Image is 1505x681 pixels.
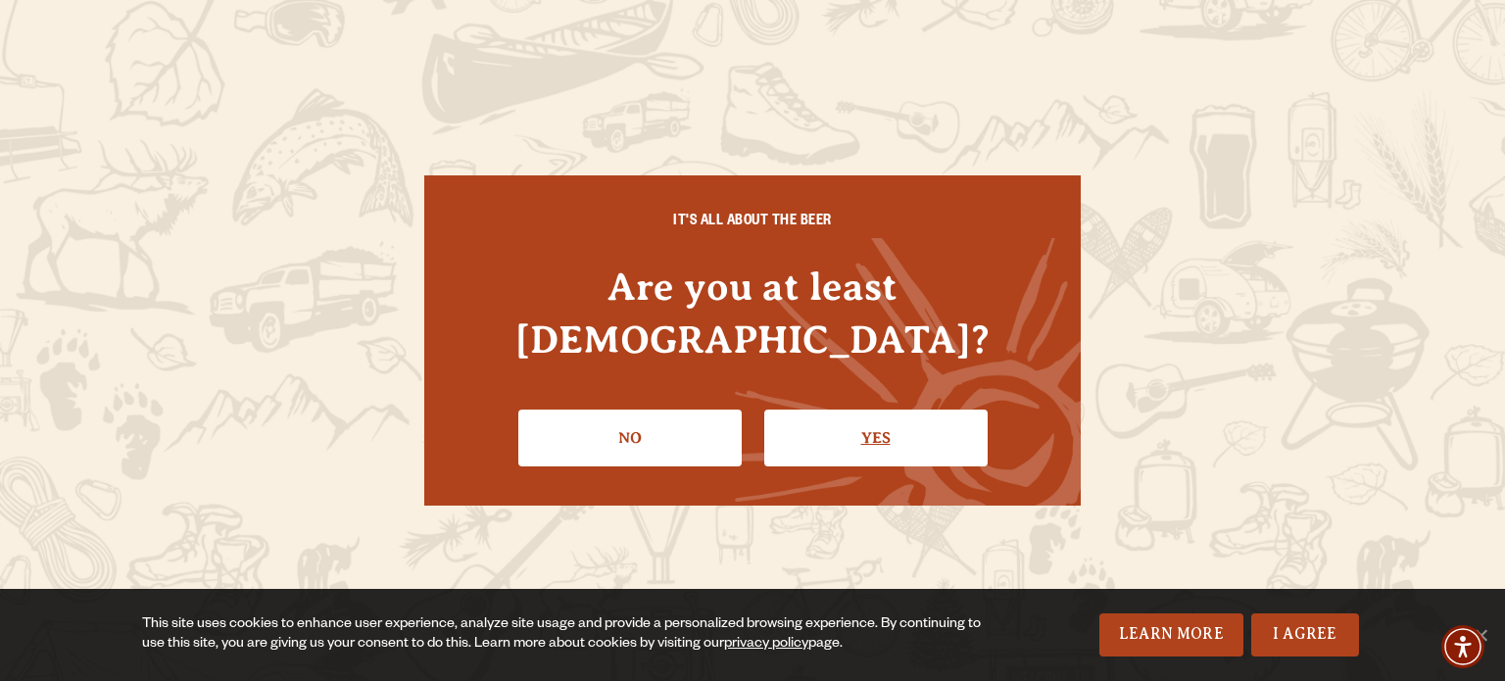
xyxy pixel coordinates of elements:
[1441,625,1484,668] div: Accessibility Menu
[142,615,987,655] div: This site uses cookies to enhance user experience, analyze site usage and provide a personalized ...
[1251,613,1359,657] a: I Agree
[518,410,742,466] a: No
[463,215,1042,232] h6: IT'S ALL ABOUT THE BEER
[724,637,808,653] a: privacy policy
[463,261,1042,365] h4: Are you at least [DEMOGRAPHIC_DATA]?
[1099,613,1243,657] a: Learn More
[764,410,988,466] a: Confirm I'm 21 or older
